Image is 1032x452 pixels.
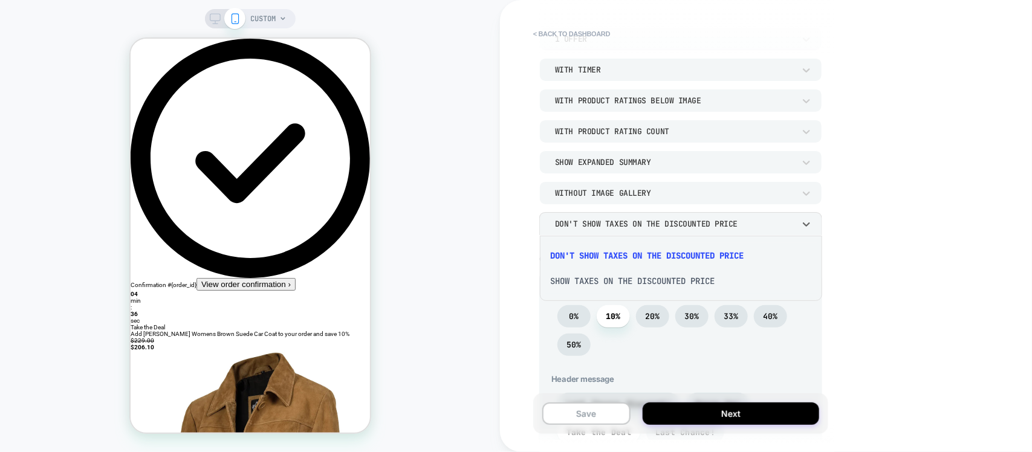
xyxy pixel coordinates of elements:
button: Save [542,402,631,425]
div: Don't show taxes on the discounted price [545,243,818,268]
div: Show taxes on the discounted price [545,268,818,294]
button: < back to dashboard [527,24,616,44]
span: View order confirmation › [71,241,160,250]
button: View order confirmation › [66,239,165,252]
button: Next [643,402,819,425]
